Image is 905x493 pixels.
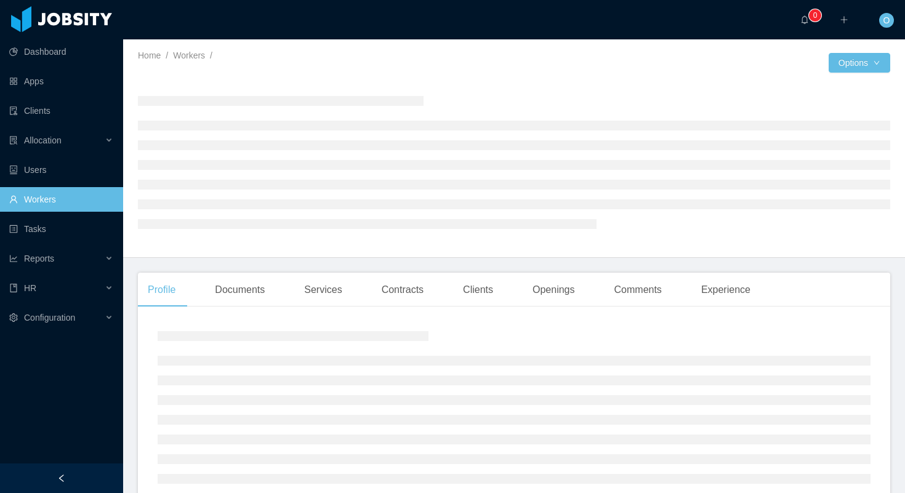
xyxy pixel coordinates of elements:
[9,158,113,182] a: icon: robotUsers
[24,135,62,145] span: Allocation
[24,313,75,323] span: Configuration
[883,13,890,28] span: O
[9,284,18,292] i: icon: book
[605,273,672,307] div: Comments
[24,254,54,263] span: Reports
[691,273,760,307] div: Experience
[138,50,161,60] a: Home
[523,273,585,307] div: Openings
[9,254,18,263] i: icon: line-chart
[800,15,809,24] i: icon: bell
[372,273,433,307] div: Contracts
[210,50,212,60] span: /
[9,187,113,212] a: icon: userWorkers
[173,50,205,60] a: Workers
[809,9,821,22] sup: 0
[9,98,113,123] a: icon: auditClients
[24,283,36,293] span: HR
[205,273,275,307] div: Documents
[9,69,113,94] a: icon: appstoreApps
[840,15,848,24] i: icon: plus
[9,313,18,322] i: icon: setting
[9,39,113,64] a: icon: pie-chartDashboard
[829,53,890,73] button: Optionsicon: down
[9,136,18,145] i: icon: solution
[9,217,113,241] a: icon: profileTasks
[138,273,185,307] div: Profile
[294,273,352,307] div: Services
[166,50,168,60] span: /
[453,273,503,307] div: Clients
